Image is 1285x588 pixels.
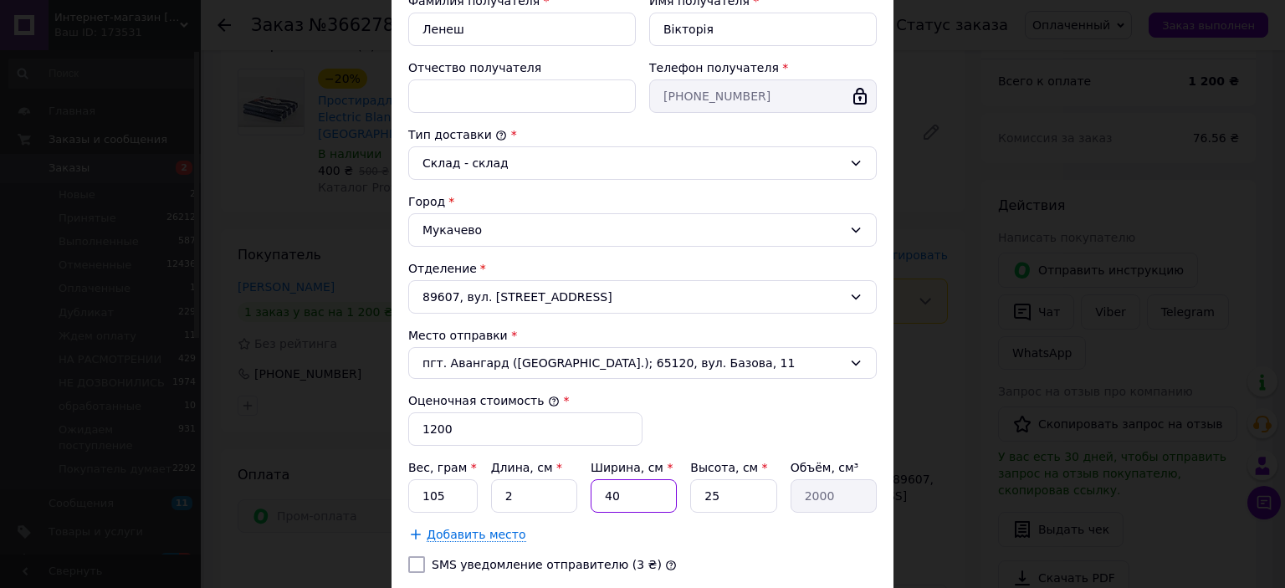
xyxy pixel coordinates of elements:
[649,61,779,74] label: Телефон получателя
[408,394,560,407] label: Оценочная стоимость
[422,154,842,172] div: Склад - склад
[491,461,562,474] label: Длина, см
[408,280,877,314] div: 89607, вул. [STREET_ADDRESS]
[408,260,877,277] div: Отделение
[408,61,541,74] label: Отчество получателя
[408,327,877,344] div: Место отправки
[649,79,877,113] input: +380
[791,459,877,476] div: Объём, см³
[408,193,877,210] div: Город
[591,461,673,474] label: Ширина, см
[408,126,877,143] div: Тип доставки
[408,213,877,247] div: Мукачево
[408,461,477,474] label: Вес, грам
[422,355,842,371] span: пгт. Авангард ([GEOGRAPHIC_DATA].); 65120, вул. Базова, 11
[427,528,526,542] span: Добавить место
[432,558,662,571] label: SMS уведомление отправителю (3 ₴)
[690,461,767,474] label: Высота, см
